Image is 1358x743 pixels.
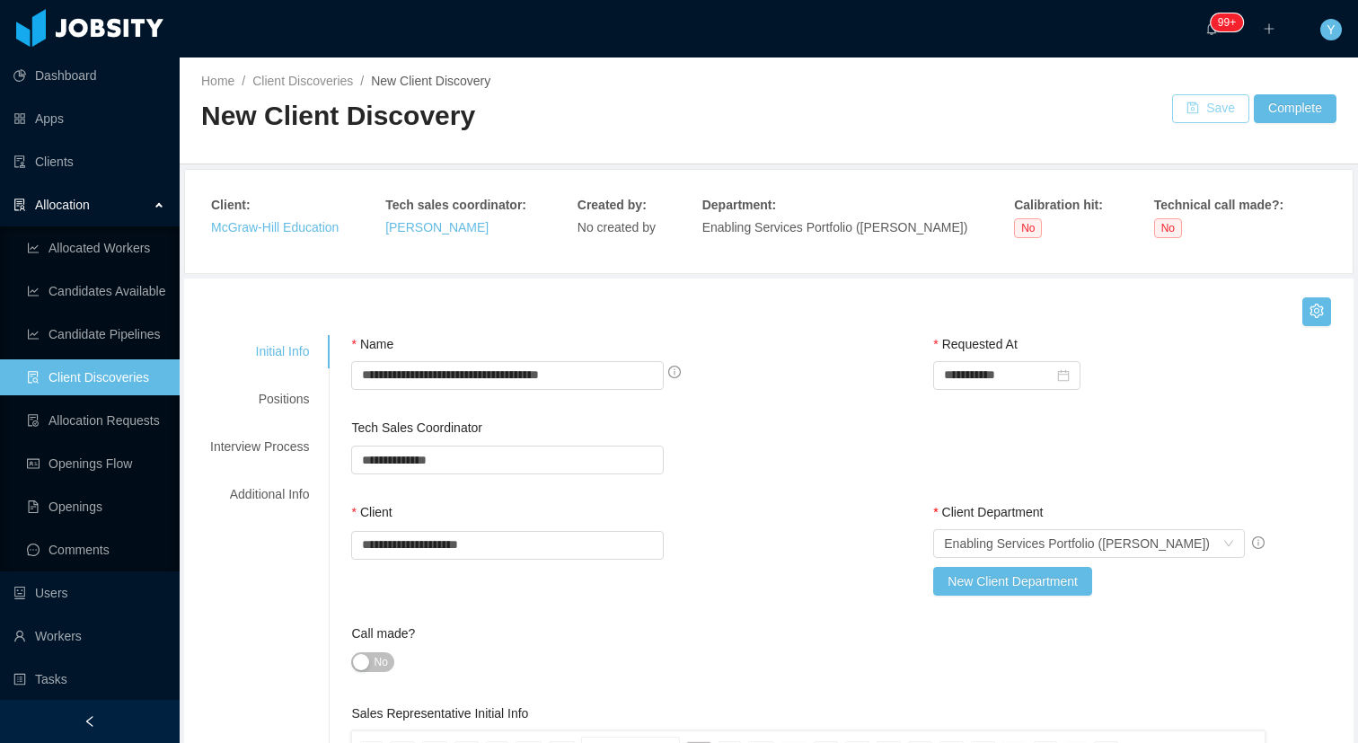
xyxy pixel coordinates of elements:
span: No created by [578,220,656,234]
span: / [360,74,364,88]
button: Complete [1254,94,1336,123]
span: Client Department [942,505,1044,519]
label: Call made? [351,626,415,641]
a: icon: robotUsers [13,575,165,611]
span: info-circle [1252,536,1265,549]
div: Additional Info [189,478,331,511]
div: Positions [189,383,331,416]
i: icon: bell [1205,22,1218,35]
span: Allocation [35,198,90,212]
a: icon: file-doneAllocation Requests [27,402,165,438]
a: icon: line-chartCandidate Pipelines [27,316,165,352]
sup: 440 [1211,13,1243,31]
label: Client [351,505,392,519]
span: No [1154,218,1182,238]
a: icon: file-searchClient Discoveries [27,359,165,395]
i: icon: calendar [1057,369,1070,382]
a: Home [201,74,234,88]
strong: Tech sales coordinator : [385,198,526,212]
i: icon: plus [1263,22,1275,35]
a: icon: pie-chartDashboard [13,57,165,93]
a: icon: appstoreApps [13,101,165,137]
label: Name [351,337,393,351]
a: [PERSON_NAME] [385,220,489,234]
strong: Created by : [578,198,647,212]
span: Y [1327,19,1335,40]
button: Call made? [351,652,393,672]
a: McGraw-Hill Education [211,220,339,234]
i: icon: solution [13,199,26,211]
a: icon: profileTasks [13,661,165,697]
button: icon: saveSave [1172,94,1249,123]
div: Interview Process [189,430,331,464]
strong: Technical call made? : [1154,198,1283,212]
a: icon: auditClients [13,144,165,180]
strong: Department : [702,198,776,212]
label: Requested At [933,337,1018,351]
a: icon: messageComments [27,532,165,568]
span: Enabling Services Portfolio ([PERSON_NAME]) [702,220,968,234]
div: Initial Info [189,335,331,368]
a: icon: file-textOpenings [27,489,165,525]
button: New Client Department [933,567,1092,596]
strong: Client : [211,198,251,212]
a: icon: userWorkers [13,618,165,654]
a: Client Discoveries [252,74,353,88]
label: Tech Sales Coordinator [351,420,482,435]
span: New Client Discovery [371,74,490,88]
button: icon: setting [1302,297,1331,326]
label: Sales Representative Initial Info [351,706,528,721]
a: icon: line-chartAllocated Workers [27,230,165,266]
a: icon: line-chartCandidates Available [27,273,165,309]
span: info-circle [668,366,681,378]
span: / [242,74,245,88]
a: icon: idcardOpenings Flow [27,446,165,482]
span: No [374,653,387,671]
input: Name [351,361,663,390]
strong: Calibration hit : [1014,198,1103,212]
span: New Client Discovery [201,101,475,130]
div: Enabling Services Portfolio (Ed Koegler) [944,530,1210,557]
span: No [1014,218,1042,238]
